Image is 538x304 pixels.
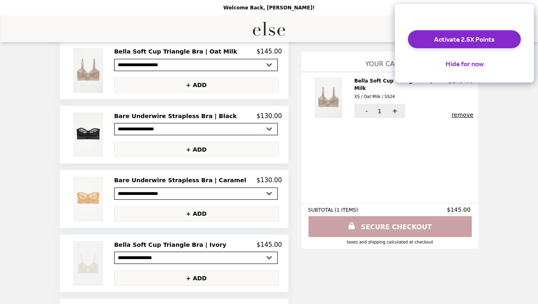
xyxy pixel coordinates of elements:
div: XS / Oat Milk / SS24 [354,93,445,101]
img: Bella Soft Cup Triangle Bra | Ivory [73,241,105,286]
h2: Bella Soft Cup Triangle Bra | Oat Milk [354,77,448,101]
span: 1 [378,108,382,114]
img: Bare Underwire Strapless Bra | Caramel [73,177,105,221]
p: $145.00 [257,241,282,248]
button: + ADD [114,270,279,286]
select: Select a product variant [114,59,278,71]
button: - [354,104,377,118]
a: SECURE CHECKOUT [308,216,472,237]
select: Select a product variant [114,252,278,264]
button: + [383,104,405,118]
button: + ADD [114,206,279,221]
h2: Bella Soft Cup Triangle Bra | Ivory [114,241,230,248]
span: ( 1 ITEMS ) [335,207,358,213]
div: Taxes and Shipping calculated at checkout [308,240,472,244]
span: YOUR CART [365,60,403,68]
select: Select a product variant [114,123,278,135]
img: Bare Underwire Strapless Bra | Black [73,112,105,157]
span: $145.00 [447,206,472,213]
h2: Bare Underwire Strapless Bra | Black [114,112,240,120]
img: Brand Logo [252,20,286,37]
button: + ADD [114,142,279,157]
p: Welcome Back, [PERSON_NAME]! [223,5,315,11]
select: Select a product variant [114,188,278,200]
button: + ADD [114,78,279,93]
h2: Bella Soft Cup Triangle Bra | Oat Milk [114,48,241,55]
img: Bella Soft Cup Triangle Bra | Oat Milk [73,48,105,92]
span: SUBTOTAL [308,207,335,213]
p: $145.00 [257,48,282,55]
h2: Bare Underwire Strapless Bra | Caramel [114,177,250,184]
p: $130.00 [257,177,282,184]
p: $130.00 [257,112,282,120]
img: Bella Soft Cup Triangle Bra | Oat Milk [315,77,344,118]
button: remove [452,112,473,118]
